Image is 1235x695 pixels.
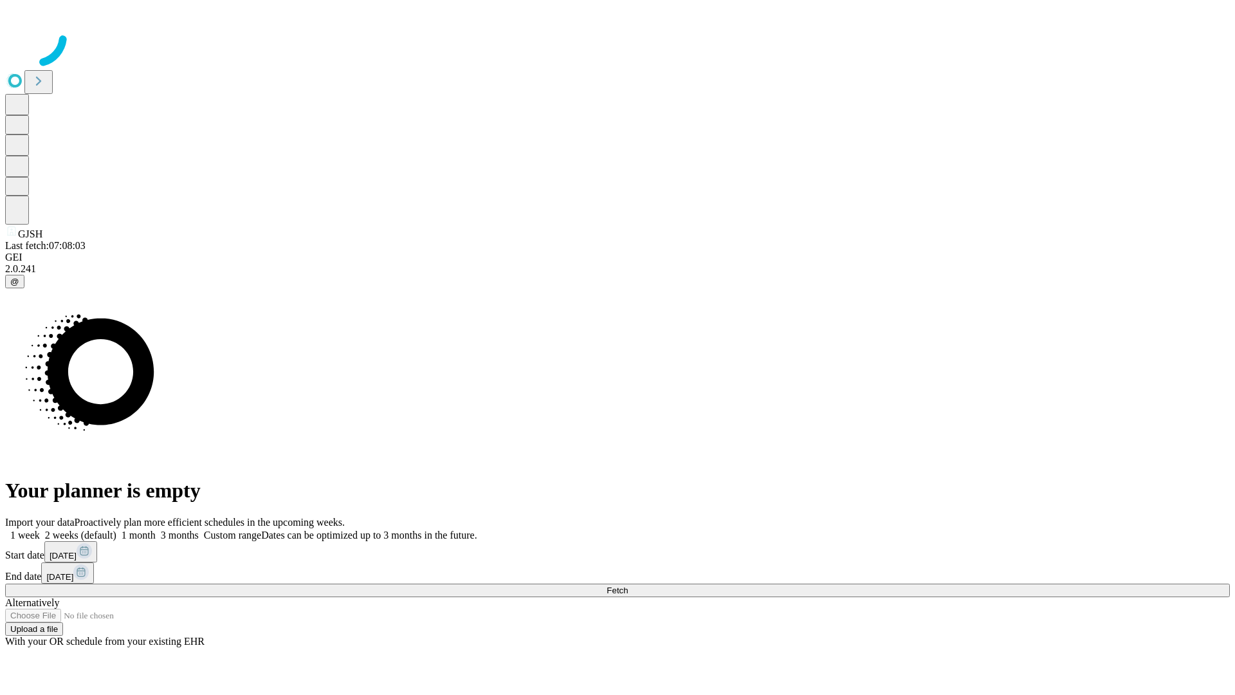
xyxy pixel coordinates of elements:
[41,562,94,584] button: [DATE]
[5,636,205,647] span: With your OR schedule from your existing EHR
[5,517,75,528] span: Import your data
[5,584,1230,597] button: Fetch
[46,572,73,582] span: [DATE]
[5,562,1230,584] div: End date
[5,240,86,251] span: Last fetch: 07:08:03
[5,252,1230,263] div: GEI
[18,228,42,239] span: GJSH
[261,530,477,541] span: Dates can be optimized up to 3 months in the future.
[122,530,156,541] span: 1 month
[5,479,1230,503] h1: Your planner is empty
[75,517,345,528] span: Proactively plan more efficient schedules in the upcoming weeks.
[5,263,1230,275] div: 2.0.241
[5,597,59,608] span: Alternatively
[607,586,628,595] span: Fetch
[5,275,24,288] button: @
[45,530,116,541] span: 2 weeks (default)
[44,541,97,562] button: [DATE]
[161,530,199,541] span: 3 months
[10,530,40,541] span: 1 week
[10,277,19,286] span: @
[5,622,63,636] button: Upload a file
[50,551,77,561] span: [DATE]
[5,541,1230,562] div: Start date
[204,530,261,541] span: Custom range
